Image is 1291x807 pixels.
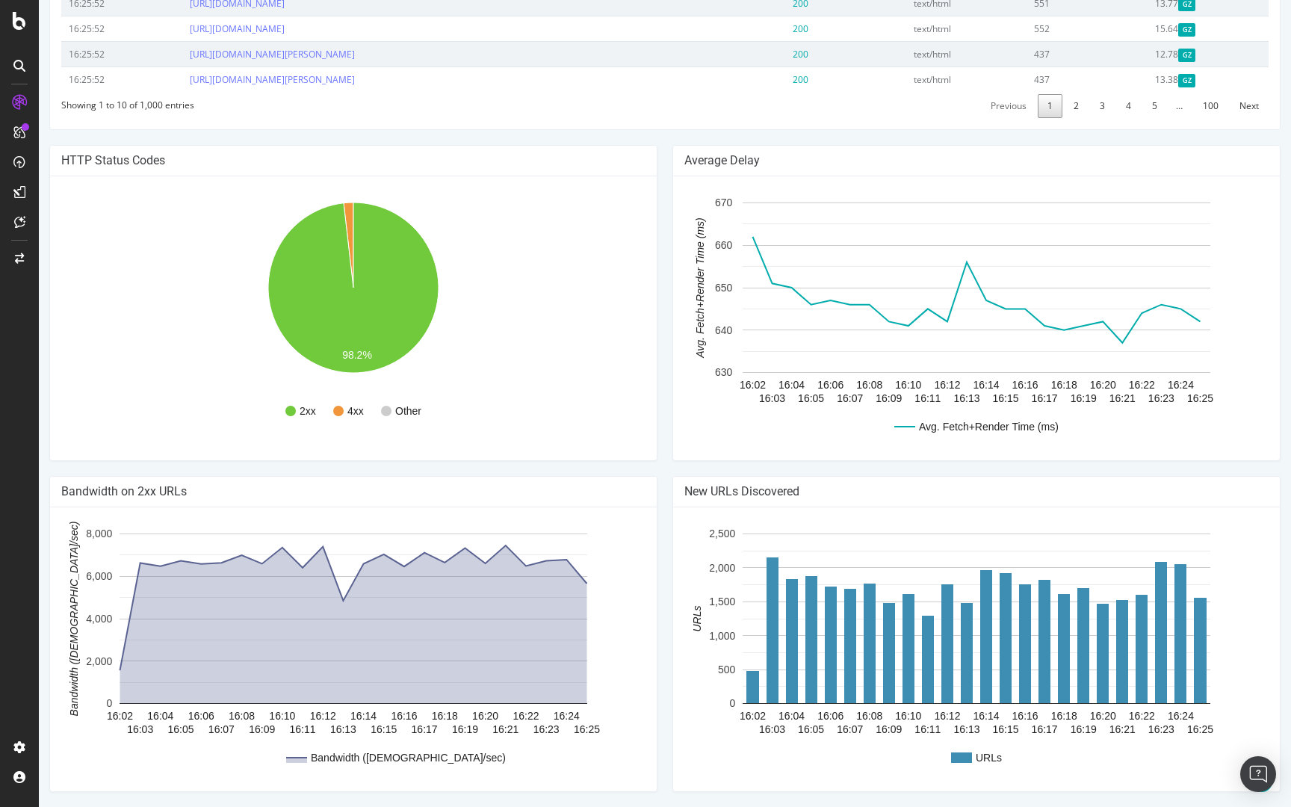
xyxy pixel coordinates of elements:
[1103,94,1128,117] a: 5
[934,709,960,721] text: 16:14
[47,655,73,667] text: 2,000
[1012,378,1038,390] text: 16:18
[291,723,318,735] text: 16:13
[655,217,667,359] text: Avg. Fetch+Render Time (ms)
[740,378,766,390] text: 16:04
[129,723,155,735] text: 16:05
[676,239,694,251] text: 660
[230,709,256,721] text: 16:10
[1139,23,1157,36] span: Gzipped Content
[47,570,73,582] text: 6,000
[1109,16,1230,41] td: 15.64
[867,67,988,92] td: text/html
[670,596,696,607] text: 1,500
[954,723,980,735] text: 16:15
[251,723,277,735] text: 16:11
[942,94,997,117] a: Previous
[352,709,378,721] text: 16:16
[645,484,1230,499] h4: New URLs Discovered
[1071,392,1097,403] text: 16:21
[676,366,694,378] text: 630
[356,404,383,416] text: Other
[303,348,333,360] text: 98.2%
[1051,709,1077,721] text: 16:20
[676,197,694,208] text: 670
[679,664,697,675] text: 500
[720,723,746,735] text: 16:03
[895,709,921,721] text: 16:12
[22,188,607,449] svg: A chart.
[720,392,746,403] text: 16:03
[190,709,216,721] text: 16:08
[373,723,399,735] text: 16:17
[895,378,921,390] text: 16:12
[914,723,941,735] text: 16:13
[1129,709,1155,721] text: 16:24
[937,751,963,763] text: URLs
[261,404,277,416] text: 2xx
[754,48,770,61] span: 200
[22,67,143,92] td: 16:25:52
[837,392,863,403] text: 16:09
[754,22,770,35] span: 200
[670,528,696,539] text: 2,500
[1240,756,1276,792] div: Open Intercom Messenger
[1191,94,1230,117] a: Next
[856,709,882,721] text: 16:10
[1128,99,1153,112] span: …
[914,392,941,403] text: 16:13
[954,392,980,403] text: 16:15
[515,709,541,721] text: 16:24
[1051,94,1076,117] a: 3
[1148,392,1174,403] text: 16:25
[22,153,607,168] h4: HTTP Status Codes
[312,709,338,721] text: 16:14
[676,281,694,293] text: 650
[837,723,863,735] text: 16:09
[701,709,727,721] text: 16:02
[68,709,94,721] text: 16:02
[271,709,297,721] text: 16:12
[778,378,805,390] text: 16:06
[309,404,325,416] text: 4xx
[149,709,176,721] text: 16:06
[68,697,74,709] text: 0
[988,67,1109,92] td: 437
[1109,67,1230,92] td: 13.38
[22,519,607,780] svg: A chart.
[1139,49,1157,61] span: Gzipped Content
[1129,378,1155,390] text: 16:24
[22,92,155,111] div: Showing 1 to 10 of 1,000 entries
[988,41,1109,67] td: 437
[47,528,73,539] text: 8,000
[691,697,697,709] text: 0
[108,709,134,721] text: 16:04
[47,612,73,624] text: 4,000
[1154,94,1189,117] a: 100
[798,392,824,403] text: 16:07
[670,561,696,573] text: 2,000
[1025,94,1050,117] a: 2
[876,392,902,403] text: 16:11
[272,751,467,763] text: Bandwidth ([DEMOGRAPHIC_DATA]/sec)
[151,48,316,61] a: [URL][DOMAIN_NAME][PERSON_NAME]
[1090,709,1116,721] text: 16:22
[1139,74,1157,87] span: Gzipped Content
[999,94,1024,117] a: 1
[701,378,727,390] text: 16:02
[740,709,766,721] text: 16:04
[210,723,236,735] text: 16:09
[645,519,1230,780] div: A chart.
[1109,41,1230,67] td: 12.78
[993,723,1019,735] text: 16:17
[867,16,988,41] td: text/html
[413,723,439,735] text: 16:19
[433,709,459,721] text: 16:20
[798,723,824,735] text: 16:07
[474,709,500,721] text: 16:22
[645,188,1230,449] svg: A chart.
[1032,392,1058,403] text: 16:19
